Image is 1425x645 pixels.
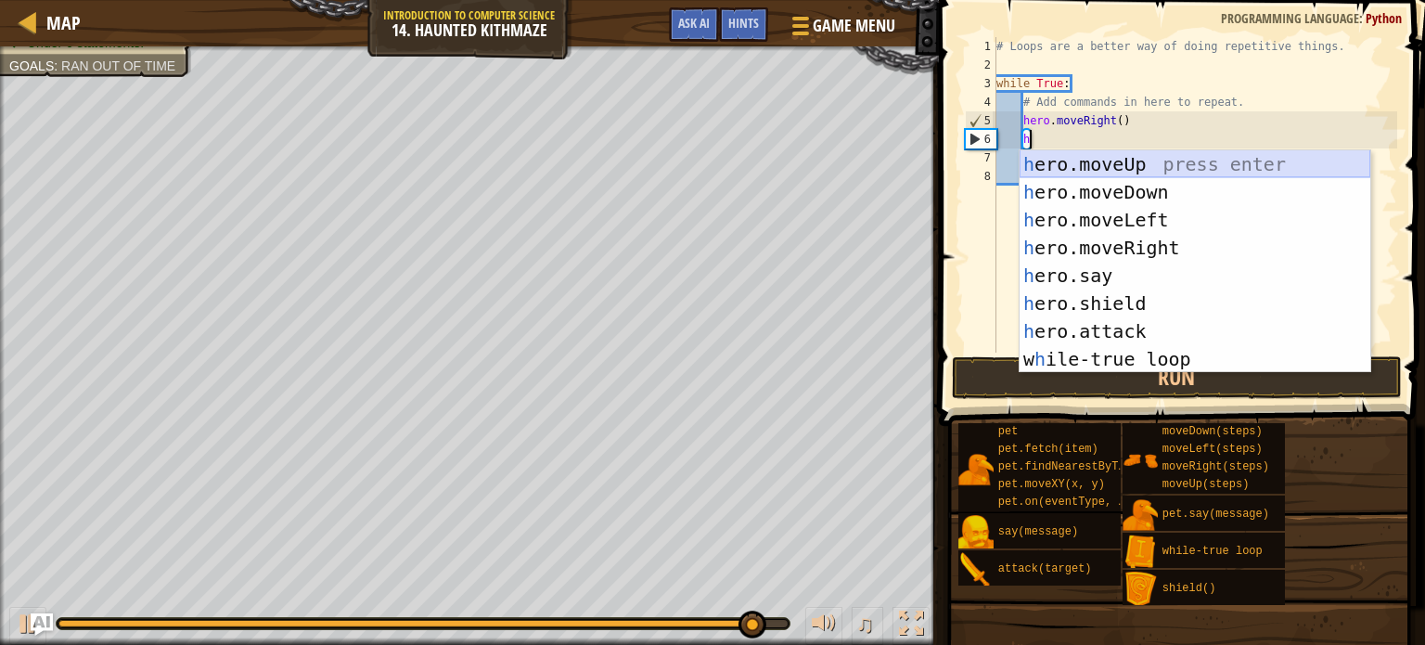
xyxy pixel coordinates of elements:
[998,460,1178,473] span: pet.findNearestByType(type)
[678,14,710,32] span: Ask AI
[1162,582,1216,595] span: shield()
[54,58,61,73] span: :
[965,93,996,111] div: 4
[966,130,996,148] div: 6
[892,607,930,645] button: Toggle fullscreen
[1123,572,1158,607] img: portrait.png
[46,10,81,35] span: Map
[1162,478,1250,491] span: moveUp(steps)
[998,496,1172,509] span: pet.on(eventType, handler)
[37,10,81,35] a: Map
[998,443,1098,456] span: pet.fetch(item)
[998,562,1092,575] span: attack(target)
[965,167,996,186] div: 8
[1366,9,1402,27] span: Python
[31,613,53,636] button: Ask AI
[958,452,994,487] img: portrait.png
[1221,9,1359,27] span: Programming language
[998,525,1078,538] span: say(message)
[958,552,994,587] img: portrait.png
[1123,535,1158,570] img: portrait.png
[966,111,996,130] div: 5
[965,37,996,56] div: 1
[728,14,759,32] span: Hints
[805,607,842,645] button: Adjust volume
[852,607,883,645] button: ♫
[1162,460,1269,473] span: moveRight(steps)
[952,356,1402,399] button: Run
[965,56,996,74] div: 2
[1162,443,1263,456] span: moveLeft(steps)
[9,58,54,73] span: Goals
[1123,443,1158,478] img: portrait.png
[958,515,994,550] img: portrait.png
[669,7,719,42] button: Ask AI
[1162,425,1263,438] span: moveDown(steps)
[61,58,175,73] span: Ran out of time
[1359,9,1366,27] span: :
[965,74,996,93] div: 3
[777,7,906,51] button: Game Menu
[1162,545,1263,558] span: while-true loop
[9,607,46,645] button: Ctrl + P: Play
[998,478,1105,491] span: pet.moveXY(x, y)
[855,610,874,638] span: ♫
[1162,508,1269,521] span: pet.say(message)
[813,14,895,38] span: Game Menu
[965,148,996,167] div: 7
[1123,497,1158,533] img: portrait.png
[998,425,1019,438] span: pet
